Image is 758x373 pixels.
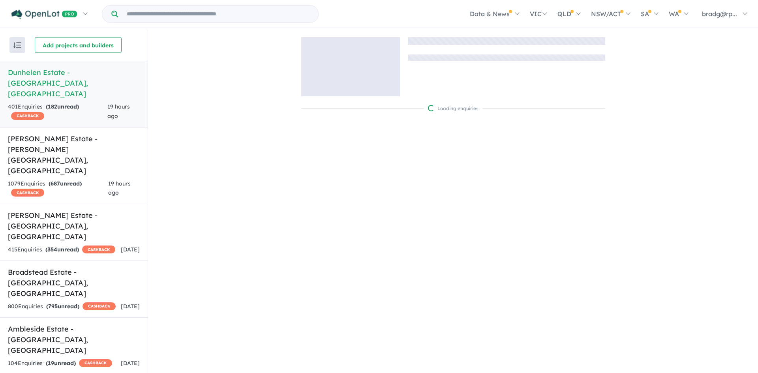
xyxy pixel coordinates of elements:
div: 104 Enquir ies [8,359,112,368]
span: CASHBACK [79,359,112,367]
span: 19 [48,360,54,367]
h5: Dunhelen Estate - [GEOGRAPHIC_DATA] , [GEOGRAPHIC_DATA] [8,67,140,99]
div: 800 Enquir ies [8,302,116,311]
img: Openlot PRO Logo White [11,9,77,19]
h5: Broadstead Estate - [GEOGRAPHIC_DATA] , [GEOGRAPHIC_DATA] [8,267,140,299]
strong: ( unread) [46,360,76,367]
span: 795 [48,303,58,310]
span: 19 hours ago [107,103,130,120]
strong: ( unread) [49,180,82,187]
span: bradg@rp... [702,10,737,18]
span: CASHBACK [11,112,44,120]
span: 354 [47,246,57,253]
strong: ( unread) [46,303,79,310]
span: CASHBACK [83,302,116,310]
div: Loading enquiries [428,105,478,112]
h5: [PERSON_NAME] Estate - [PERSON_NAME][GEOGRAPHIC_DATA] , [GEOGRAPHIC_DATA] [8,133,140,176]
span: [DATE] [121,303,140,310]
strong: ( unread) [46,103,79,110]
span: CASHBACK [11,189,44,197]
strong: ( unread) [45,246,79,253]
span: CASHBACK [82,246,115,253]
div: 401 Enquir ies [8,102,107,121]
button: Add projects and builders [35,37,122,53]
span: 19 hours ago [108,180,131,197]
span: [DATE] [121,246,140,253]
span: 687 [51,180,60,187]
h5: [PERSON_NAME] Estate - [GEOGRAPHIC_DATA] , [GEOGRAPHIC_DATA] [8,210,140,242]
span: [DATE] [121,360,140,367]
input: Try estate name, suburb, builder or developer [120,6,317,22]
h5: Ambleside Estate - [GEOGRAPHIC_DATA] , [GEOGRAPHIC_DATA] [8,324,140,356]
div: 1079 Enquir ies [8,179,108,198]
span: 182 [48,103,57,110]
div: 415 Enquir ies [8,245,115,255]
img: sort.svg [13,42,21,48]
